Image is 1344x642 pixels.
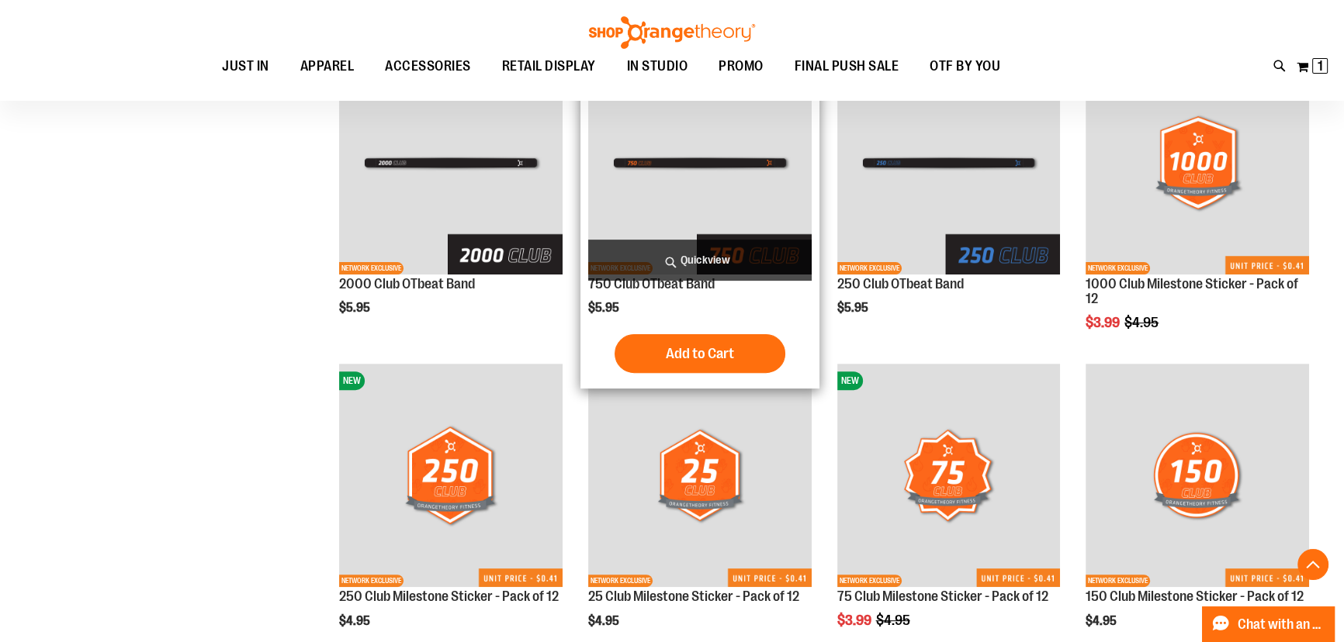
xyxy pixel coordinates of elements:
img: 250 Club Milestone Sticker - Pack of 12 [339,364,563,587]
button: Chat with an Expert [1202,606,1335,642]
a: 75 Club Milestone Sticker - Pack of 12NEWNETWORK EXCLUSIVE [837,364,1061,589]
a: 1000 Club Milestone Sticker - Pack of 12 [1086,276,1298,307]
span: NETWORK EXCLUSIVE [588,575,653,587]
a: 1000 Club Milestone Sticker - Pack of 12NETWORK EXCLUSIVE [1086,51,1309,277]
img: 25 Club Milestone Sticker - Pack of 12 [588,364,812,587]
a: RETAIL DISPLAY [487,49,611,84]
a: Main of 250 Club OTBeat BandNETWORK EXCLUSIVE [837,51,1061,277]
a: JUST IN [206,49,285,85]
span: NETWORK EXCLUSIVE [1086,262,1150,274]
span: NETWORK EXCLUSIVE [339,575,404,587]
span: RETAIL DISPLAY [502,49,596,84]
a: 75 Club Milestone Sticker - Pack of 12 [837,588,1048,604]
span: NETWORK EXCLUSIVE [339,262,404,274]
span: OTF BY YOU [930,49,1000,84]
span: Add to Cart [666,345,734,362]
a: 250 Club OTbeat Band [837,276,964,292]
div: product [830,43,1069,355]
div: product [331,43,570,355]
a: APPAREL [285,49,370,85]
a: IN STUDIO [611,49,704,85]
span: $5.95 [837,301,871,315]
img: Shop Orangetheory [587,16,757,49]
a: OTF BY YOU [914,49,1016,85]
span: NETWORK EXCLUSIVE [837,262,902,274]
span: APPAREL [300,49,355,84]
span: FINAL PUSH SALE [795,49,899,84]
div: product [1078,43,1317,370]
span: $4.95 [588,614,622,628]
span: $5.95 [588,301,622,315]
a: Main of 750 Club OTBeat BandNETWORK EXCLUSIVE [588,51,812,277]
span: $4.95 [1086,614,1119,628]
span: JUST IN [222,49,269,84]
span: $5.95 [339,301,372,315]
a: 150 Club Milestone Sticker - Pack of 12 [1086,588,1304,604]
a: 250 Club Milestone Sticker - Pack of 12NEWNETWORK EXCLUSIVE [339,364,563,589]
a: Quickview [588,240,812,281]
span: $4.95 [876,613,913,628]
img: Main of 2000 Club OTBeat Band [339,51,563,274]
img: Main of 750 Club OTBeat Band [588,51,812,274]
span: $4.95 [339,614,372,628]
div: product [580,43,819,389]
a: 150 Club Milestone Sticker - Pack of 12NETWORK EXCLUSIVE [1086,364,1309,589]
a: 25 Club Milestone Sticker - Pack of 12 [588,588,799,604]
span: $3.99 [837,613,874,628]
button: Back To Top [1297,549,1328,580]
span: IN STUDIO [627,49,688,84]
img: Main of 250 Club OTBeat Band [837,51,1061,274]
a: 2000 Club OTbeat Band [339,276,475,292]
a: Main of 2000 Club OTBeat BandNETWORK EXCLUSIVE [339,51,563,277]
span: Chat with an Expert [1238,617,1325,632]
img: 150 Club Milestone Sticker - Pack of 12 [1086,364,1309,587]
span: 1 [1318,58,1323,74]
span: NEW [339,371,365,390]
a: 25 Club Milestone Sticker - Pack of 12NETWORK EXCLUSIVE [588,364,812,589]
span: NEW [837,371,863,390]
a: 750 Club OTbeat Band [588,276,715,292]
a: PROMO [703,49,779,85]
img: 1000 Club Milestone Sticker - Pack of 12 [1086,51,1309,274]
img: 75 Club Milestone Sticker - Pack of 12 [837,364,1061,587]
a: FINAL PUSH SALE [779,49,915,85]
span: $3.99 [1086,315,1122,330]
a: ACCESSORIES [369,49,487,85]
span: $4.95 [1124,315,1161,330]
span: PROMO [719,49,764,84]
span: NETWORK EXCLUSIVE [837,575,902,587]
span: NETWORK EXCLUSIVE [1086,575,1150,587]
a: 250 Club Milestone Sticker - Pack of 12 [339,588,559,604]
span: ACCESSORIES [385,49,471,84]
button: Add to Cart [615,334,785,373]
